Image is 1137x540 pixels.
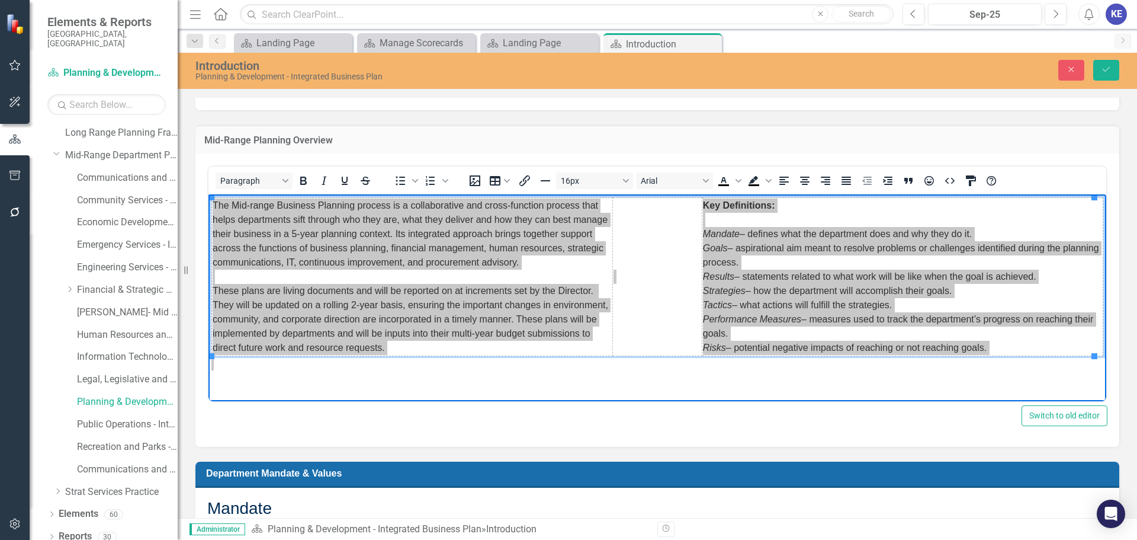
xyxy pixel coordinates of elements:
[335,172,355,189] button: Underline
[47,29,166,49] small: [GEOGRAPHIC_DATA], [GEOGRAPHIC_DATA]
[268,523,481,535] a: Planning & Development - Integrated Business Plan
[1106,4,1127,25] button: KE
[65,126,178,140] a: Long Range Planning Framework
[744,172,773,189] div: Background color Black
[774,172,794,189] button: Align left
[204,135,1110,146] h3: Mid-Range Planning Overview
[293,172,313,189] button: Bold
[189,523,245,535] span: Administrator
[636,172,713,189] button: Font Arial
[561,176,619,186] span: 16px
[206,468,1113,479] h3: Department Mandate & Values
[420,172,450,189] div: Numbered list
[641,176,699,186] span: Arial
[878,172,898,189] button: Increase indent
[65,149,178,162] a: Mid-Range Department Plans
[515,172,535,189] button: Insert/edit link
[380,36,473,50] div: Manage Scorecards
[77,328,178,342] a: Human Resources and Safety - Integrated Business Plan
[932,8,1038,22] div: Sep-25
[77,373,178,386] a: Legal, Legislative and Records Services - Integrated Business Plan
[360,36,473,50] a: Manage Scorecards
[836,172,856,189] button: Justify
[77,283,178,297] a: Financial & Strategic Services - Integrated Business Plan
[47,15,166,29] span: Elements & Reports
[207,500,1107,518] h2: Mandate
[898,172,918,189] button: Blockquote
[355,172,375,189] button: Strikethrough
[77,418,178,432] a: Public Operations - Integrated Business Plan
[626,37,719,52] div: Introduction
[77,171,178,185] a: Communications and Public Affairs - Integrated Business Plan ([DATE]-[DATE])
[65,485,178,499] a: Strat Services Practice
[47,94,166,115] input: Search Below...
[77,306,178,319] a: [PERSON_NAME]- Mid Range Business Plan
[195,72,714,81] div: Planning & Development - Integrated Business Plan
[981,172,1001,189] button: Help
[77,350,178,364] a: Information Technology Services - Integrated Business Plan
[77,216,178,229] a: Economic Development - Integrated Business Plan
[220,176,278,186] span: Paragraph
[815,172,836,189] button: Align right
[486,523,537,535] div: Introduction
[465,172,485,189] button: Insert image
[795,172,815,189] button: Align center
[314,172,334,189] button: Italic
[77,440,178,454] a: Recreation and Parks - Mid Range Business Plan
[47,66,166,80] a: Planning & Development - Integrated Business Plan
[77,395,178,409] a: Planning & Development - Integrated Business Plan
[919,172,939,189] button: Emojis
[6,14,27,34] img: ClearPoint Strategy
[208,194,1106,401] iframe: Rich Text Area
[195,59,714,72] div: Introduction
[104,509,123,519] div: 60
[390,172,420,189] div: Bullet list
[59,507,98,521] a: Elements
[961,172,981,189] button: CSS Editor
[256,36,349,50] div: Landing Page
[831,6,891,23] button: Search
[928,4,1042,25] button: Sep-25
[77,194,178,207] a: Community Services - Integrated Business Plan
[251,523,648,536] div: »
[77,463,178,477] a: Communications and Public Affairs - Integrated Business Plan ([DATE]-[DATE])
[77,261,178,274] a: Engineering Services - Integrated Business Plan
[486,172,514,189] button: Table
[503,36,596,50] div: Landing Page
[216,172,293,189] button: Block Paragraph
[857,172,877,189] button: Decrease indent
[849,9,874,18] span: Search
[556,172,633,189] button: Font size 16px
[77,238,178,252] a: Emergency Services - Integrated Business Plan
[237,36,349,50] a: Landing Page
[483,36,596,50] a: Landing Page
[1097,500,1125,528] div: Open Intercom Messenger
[714,172,743,189] div: Text color Black
[1022,405,1107,426] button: Switch to old editor
[940,172,960,189] button: HTML Editor
[535,172,555,189] button: Horizontal line
[240,4,894,25] input: Search ClearPoint...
